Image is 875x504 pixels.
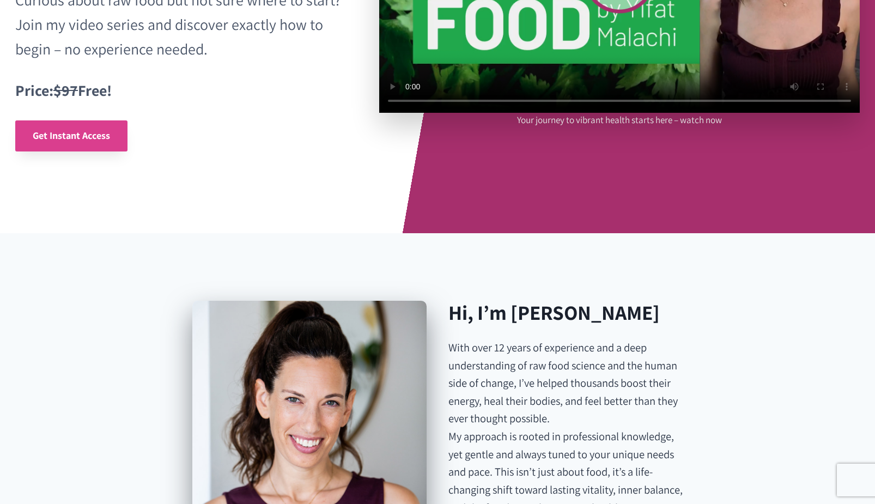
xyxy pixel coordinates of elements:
h2: Hi, I’m [PERSON_NAME] [448,301,683,325]
strong: Price: Free! [15,80,112,100]
p: Your journey to vibrant health starts here – watch now [517,113,722,127]
a: Get Instant Access [15,120,127,151]
s: $97 [53,80,78,100]
span: Get Instant Access [33,129,110,142]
